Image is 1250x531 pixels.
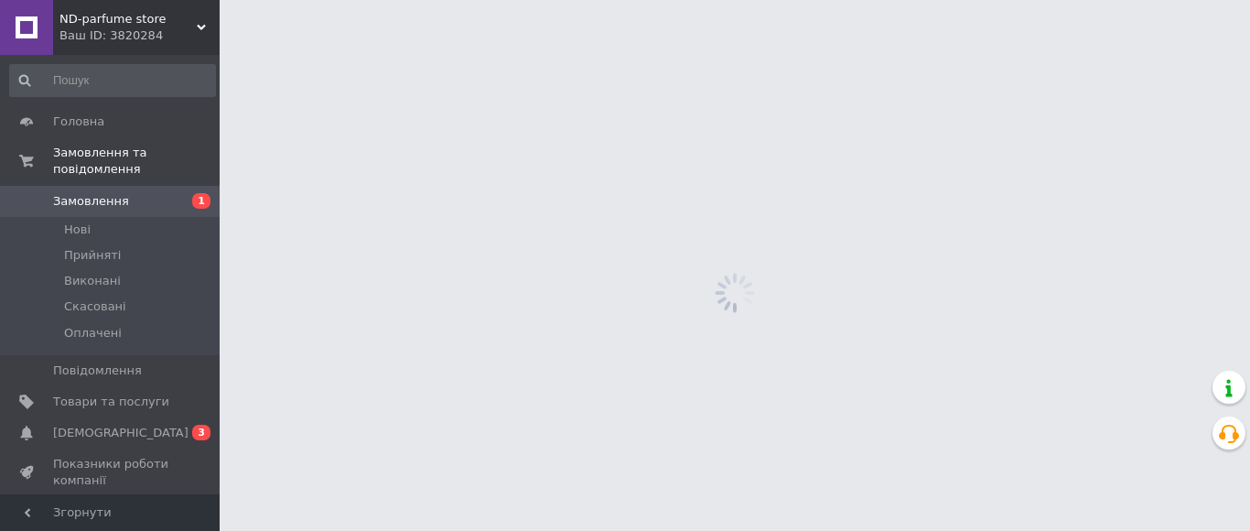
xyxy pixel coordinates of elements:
span: Повідомлення [53,363,142,379]
span: Показники роботи компанії [53,456,169,489]
span: Головна [53,114,104,130]
span: Замовлення [53,193,129,210]
span: Скасовані [64,298,126,315]
input: Пошук [9,64,216,97]
span: 3 [192,425,210,440]
div: Ваш ID: 3820284 [59,27,220,44]
span: 1 [192,193,210,209]
span: Нові [64,222,91,238]
span: Прийняті [64,247,121,264]
img: spinner_grey-bg-hcd09dd2d8f1a785e3413b09b97f8118e7.gif [710,268,760,318]
span: Виконані [64,273,121,289]
span: Замовлення та повідомлення [53,145,220,178]
span: [DEMOGRAPHIC_DATA] [53,425,189,441]
span: Оплачені [64,325,122,341]
span: Товари та послуги [53,394,169,410]
span: ND-parfume store [59,11,197,27]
